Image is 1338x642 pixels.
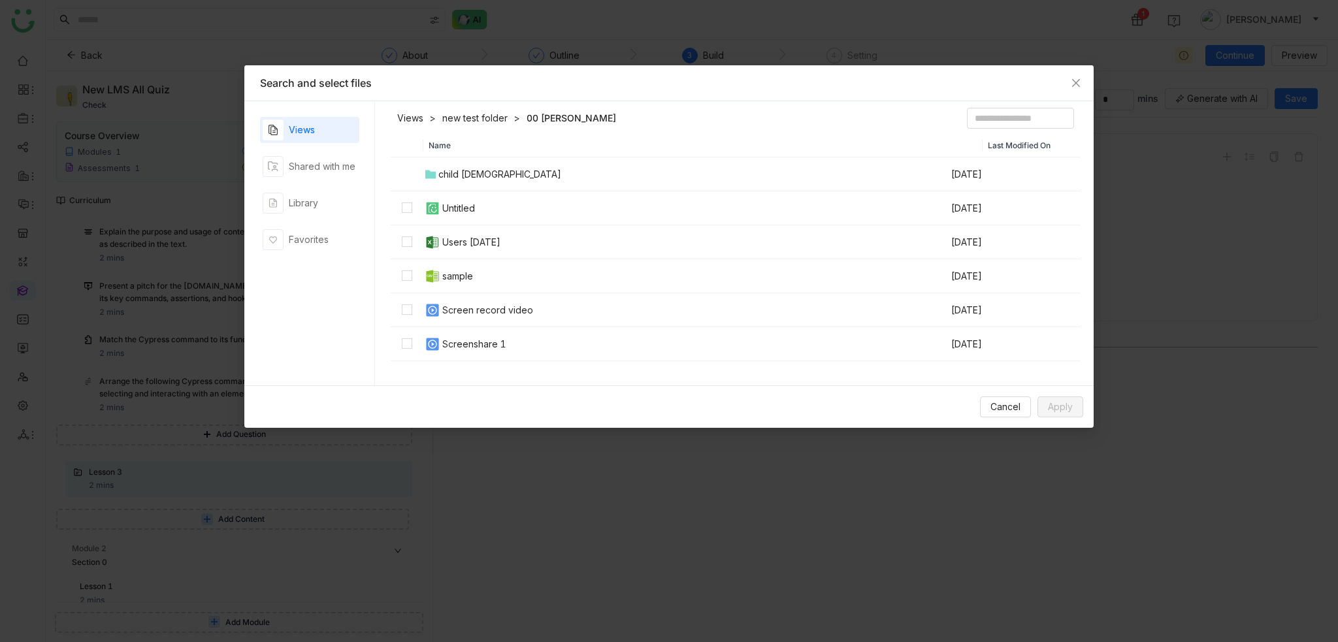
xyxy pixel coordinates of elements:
td: [DATE] [950,157,1048,191]
div: Favorites [289,233,329,247]
th: Name [423,134,983,157]
div: Views [289,123,315,137]
div: Screen record video [442,303,533,317]
td: [DATE] [950,327,1048,361]
span: Cancel [990,400,1020,414]
img: mp4.svg [425,336,440,352]
td: [DATE] [950,293,1048,327]
div: Library [289,196,318,210]
a: 00 [PERSON_NAME] [527,112,616,125]
div: Shared with me [289,159,355,174]
th: Last Modified On [983,134,1081,157]
div: Untitled [442,201,475,216]
img: csv.svg [425,268,440,284]
img: paper.svg [425,201,440,216]
td: [DATE] [950,191,1048,225]
a: Views [397,112,423,125]
a: new test folder [442,112,508,125]
div: Search and select files [260,76,1078,90]
td: [DATE] [950,259,1048,293]
img: mp4.svg [425,302,440,318]
div: Screenshare 1 [442,337,506,351]
img: xlsx.svg [425,234,440,250]
div: child [DEMOGRAPHIC_DATA] [438,167,561,182]
div: Users [DATE] [442,235,500,249]
button: Apply [1037,396,1083,417]
button: Close [1058,65,1094,101]
div: sample [442,269,473,283]
button: Cancel [980,396,1031,417]
td: [DATE] [950,225,1048,259]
